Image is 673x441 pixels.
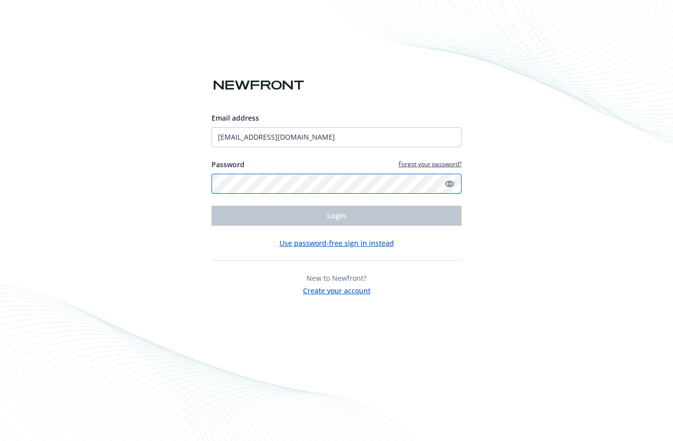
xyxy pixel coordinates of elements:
[303,283,370,296] button: Create your account
[211,206,461,226] button: Login
[211,159,244,170] label: Password
[211,174,461,194] input: Enter your password
[211,77,306,94] img: Newfront logo
[279,238,394,248] button: Use password-free sign in instead
[327,211,346,220] span: Login
[306,273,366,283] span: New to Newfront?
[398,160,461,168] a: Forgot your password?
[211,127,461,147] input: Enter your email
[443,178,455,190] a: Show password
[211,113,259,123] span: Email address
